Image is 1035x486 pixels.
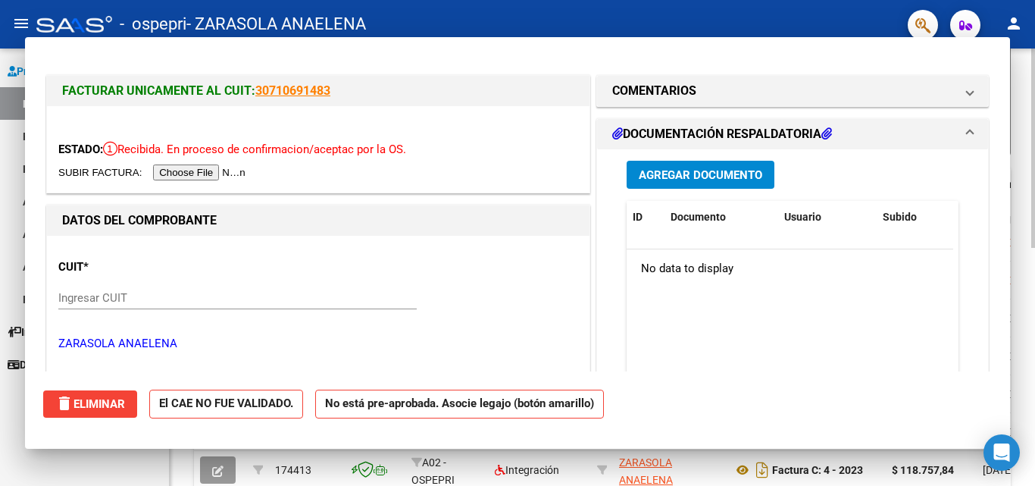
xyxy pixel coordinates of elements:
[58,335,578,353] p: ZARASOLA ANAELENA
[58,143,103,156] span: ESTADO:
[952,201,1028,234] datatable-header-cell: Acción
[619,456,673,486] span: ZARASOLA ANAELENA
[55,397,125,411] span: Eliminar
[612,125,832,143] h1: DOCUMENTACIÓN RESPALDATORIA
[315,390,604,419] strong: No está pre-aprobada. Asocie legajo (botón amarillo)
[62,83,255,98] span: FACTURAR UNICAMENTE AL CUIT:
[877,201,952,234] datatable-header-cell: Subido
[883,211,917,223] span: Subido
[752,458,772,482] i: Descargar documento
[778,201,877,234] datatable-header-cell: Usuario
[627,249,953,287] div: No data to display
[784,211,821,223] span: Usuario
[664,201,778,234] datatable-header-cell: Documento
[8,324,78,340] span: Instructivos
[43,390,137,418] button: Eliminar
[12,14,30,33] mat-icon: menu
[58,259,214,276] p: CUIT
[639,168,762,182] span: Agregar Documento
[612,82,696,100] h1: COMENTARIOS
[627,201,664,234] datatable-header-cell: ID
[983,464,1014,476] span: [DATE]
[671,211,726,223] span: Documento
[619,454,721,486] div: 23315329574
[495,464,559,476] span: Integración
[772,464,863,476] strong: Factura C: 4 - 2023
[627,161,774,189] button: Agregar Documento
[186,8,366,41] span: - ZARASOLA ANAELENA
[1005,14,1023,33] mat-icon: person
[55,394,73,412] mat-icon: delete
[120,8,186,41] span: - ospepri
[8,356,107,373] span: Datos de contacto
[103,143,406,156] span: Recibida. En proceso de confirmacion/aceptac por la OS.
[275,464,311,476] span: 174413
[597,149,988,464] div: DOCUMENTACIÓN RESPALDATORIA
[597,76,988,106] mat-expansion-panel-header: COMENTARIOS
[633,211,643,223] span: ID
[892,464,954,476] strong: $ 118.757,84
[597,119,988,149] mat-expansion-panel-header: DOCUMENTACIÓN RESPALDATORIA
[8,63,145,80] span: Prestadores / Proveedores
[255,83,330,98] a: 30710691483
[62,213,217,227] strong: DATOS DEL COMPROBANTE
[149,390,303,419] strong: El CAE NO FUE VALIDADO.
[411,456,455,486] span: A02 - OSPEPRI
[983,434,1020,471] div: Open Intercom Messenger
